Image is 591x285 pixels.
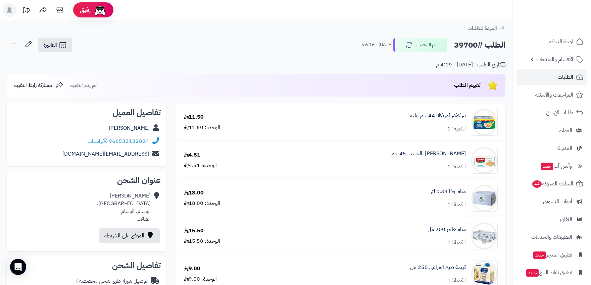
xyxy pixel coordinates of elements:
span: لوحة التحكم [548,37,573,46]
div: الكمية: 1 [447,239,466,246]
span: المدونة [557,144,572,153]
img: logo-2.png [545,5,585,19]
a: واتساب [88,137,107,145]
div: الوحدة: 15.50 [184,237,220,245]
div: توصيل شبرا [76,277,147,285]
h2: تفاصيل الشحن [12,262,161,270]
a: كريمة طبخ المراعي 250 مل [410,264,466,271]
button: تم التوصيل [393,38,447,52]
span: الطلبات [558,72,573,82]
a: التقارير [516,211,587,227]
a: تطبيق نقاط البيعجديد [516,265,587,281]
img: 412533293aa25049172e168eba0c26838d17-90x90.jpg [471,223,497,249]
a: أدوات التسويق [516,193,587,210]
div: الكمية: 1 [447,201,466,209]
a: التطبيقات والخدمات [516,229,587,245]
a: الموقع على الخريطة [99,228,160,243]
span: ( طرق شحن مخصصة ) [76,277,124,285]
a: لوحة التحكم [516,34,587,50]
span: رفيق [80,6,91,14]
span: المراجعات والأسئلة [535,90,573,100]
small: [DATE] - 6:16 م [361,42,392,48]
div: الوحدة: 4.51 [184,162,217,169]
div: الكمية: 1 [447,277,466,284]
a: [PERSON_NAME] بالحليب 45 جم [391,150,466,158]
span: تقييم الطلب [454,81,481,89]
span: تطبيق المتجر [533,250,572,260]
a: الفاتورة [38,38,72,52]
a: المدونة [516,140,587,156]
span: الفاتورة [43,41,57,49]
a: العملاء [516,122,587,138]
div: 15.50 [184,227,204,235]
a: السلات المتروكة44 [516,176,587,192]
a: وآتس آبجديد [516,158,587,174]
a: العودة للطلبات [467,24,505,32]
a: تطبيق المتجرجديد [516,247,587,263]
a: الطلبات [516,69,587,85]
a: المراجعات والأسئلة [516,87,587,103]
img: 81211a712c619bdf75446576019b57303d5-90x90.jpg [471,185,497,212]
h2: عنوان الشحن [12,176,161,184]
div: الوحدة: 9.00 [184,275,217,283]
a: [PERSON_NAME] [109,124,150,132]
span: العملاء [559,126,572,135]
span: العودة للطلبات [467,24,497,32]
div: الوحدة: 18.00 [184,199,220,207]
span: تطبيق نقاط البيع [526,268,572,277]
div: 9.00 [184,265,200,273]
span: 44 [532,180,542,188]
span: جديد [526,269,539,277]
a: مياه هاجر 200 مل [428,226,466,233]
a: تحديثات المنصة [18,3,35,18]
a: مشاركة رابط التقييم [13,81,63,89]
img: 1674412957-image-90x90.jpg [471,147,497,174]
a: [EMAIL_ADDRESS][DOMAIN_NAME] [62,150,149,158]
div: الكمية: 1 [447,163,466,171]
div: 18.00 [184,189,204,197]
span: التطبيقات والخدمات [531,232,572,242]
a: مياه نوفا 0.33 لتر [431,188,466,195]
div: تاريخ الطلب : [DATE] - 4:19 م [436,61,505,69]
div: Open Intercom Messenger [10,259,26,275]
span: جديد [541,163,553,170]
span: جديد [533,251,546,259]
span: الأقسام والمنتجات [536,55,573,64]
span: التقارير [559,215,572,224]
span: أدوات التسويق [543,197,572,206]
img: ai-face.png [93,3,107,17]
span: وآتس آب [540,161,572,171]
a: طلبات الإرجاع [516,105,587,121]
h2: تفاصيل العميل [12,109,161,117]
span: السلات المتروكة [532,179,573,188]
span: لم يتم التقييم [69,81,97,89]
div: الوحدة: 11.50 [184,124,220,131]
span: مشاركة رابط التقييم [13,81,52,89]
h2: الطلب #39700 [454,38,505,52]
span: طلبات الإرجاع [546,108,573,117]
div: 11.50 [184,113,204,121]
div: 4.51 [184,151,200,159]
a: 966533132824 [109,137,149,145]
div: [PERSON_NAME] [GEOGRAPHIC_DATA]، الوسام، الوسام الطائف [97,192,151,223]
img: 1759753704-WhatsApp%20Image%202025-10-06%20at%203.27.34%20PM-90x90.jpeg [471,109,497,136]
a: بتر كوكيز أمريكانا 44 جم علبة [410,112,466,120]
div: الكمية: 1 [447,125,466,133]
